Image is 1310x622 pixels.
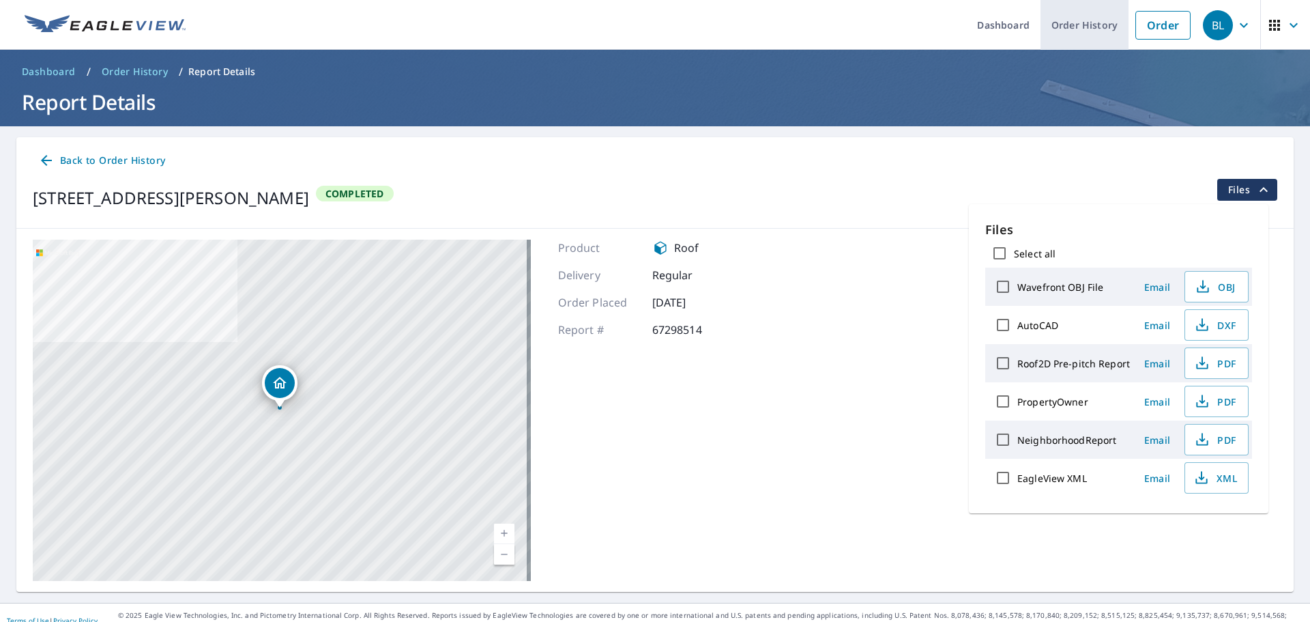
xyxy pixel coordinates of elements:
a: Current Level 17, Zoom Out [494,544,514,565]
span: Email [1141,357,1174,370]
label: EagleView XML [1017,472,1087,485]
h1: Report Details [16,88,1294,116]
p: [DATE] [652,294,734,311]
button: filesDropdownBtn-67298514 [1217,179,1277,201]
span: PDF [1193,432,1237,448]
button: PDF [1184,348,1249,379]
p: Files [985,221,1252,239]
button: PDF [1184,424,1249,455]
div: BL [1203,10,1233,40]
label: PropertyOwner [1017,395,1088,408]
span: Back to Order History [38,152,165,169]
div: [STREET_ADDRESS][PERSON_NAME] [33,186,309,210]
button: Email [1135,468,1179,489]
a: Current Level 17, Zoom In [494,524,514,544]
li: / [87,63,91,80]
button: Email [1135,353,1179,374]
span: PDF [1193,355,1237,371]
button: Email [1135,315,1179,336]
span: Dashboard [22,65,76,79]
span: Email [1141,281,1174,294]
div: Dropped pin, building 1, Residential property, 501 S 4th St Hammon, OK 73650 [262,365,297,408]
span: Email [1141,472,1174,485]
span: Email [1141,395,1174,408]
span: XML [1193,470,1237,486]
button: PDF [1184,386,1249,417]
a: Dashboard [16,61,81,83]
p: Report # [558,322,640,338]
span: DXF [1193,317,1237,333]
img: EV Logo [25,15,186,36]
button: DXF [1184,309,1249,341]
label: NeighborhoodReport [1017,434,1116,447]
span: Files [1228,182,1272,198]
button: OBJ [1184,271,1249,302]
a: Back to Order History [33,148,171,173]
li: / [179,63,183,80]
button: XML [1184,462,1249,494]
p: Report Details [188,65,255,79]
a: Order [1135,11,1191,40]
span: Completed [317,187,392,200]
label: Roof2D Pre-pitch Report [1017,357,1130,370]
div: Roof [652,240,734,256]
a: Order History [96,61,173,83]
nav: breadcrumb [16,61,1294,83]
button: Email [1135,277,1179,298]
span: Order History [102,65,168,79]
span: Email [1141,434,1174,447]
button: Email [1135,391,1179,412]
p: 67298514 [652,322,734,338]
label: AutoCAD [1017,319,1058,332]
span: OBJ [1193,279,1237,295]
button: Email [1135,429,1179,451]
p: Order Placed [558,294,640,311]
p: Delivery [558,267,640,283]
label: Wavefront OBJ File [1017,281,1103,294]
span: PDF [1193,393,1237,410]
p: Regular [652,267,734,283]
p: Product [558,240,640,256]
label: Select all [1014,247,1056,260]
span: Email [1141,319,1174,332]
